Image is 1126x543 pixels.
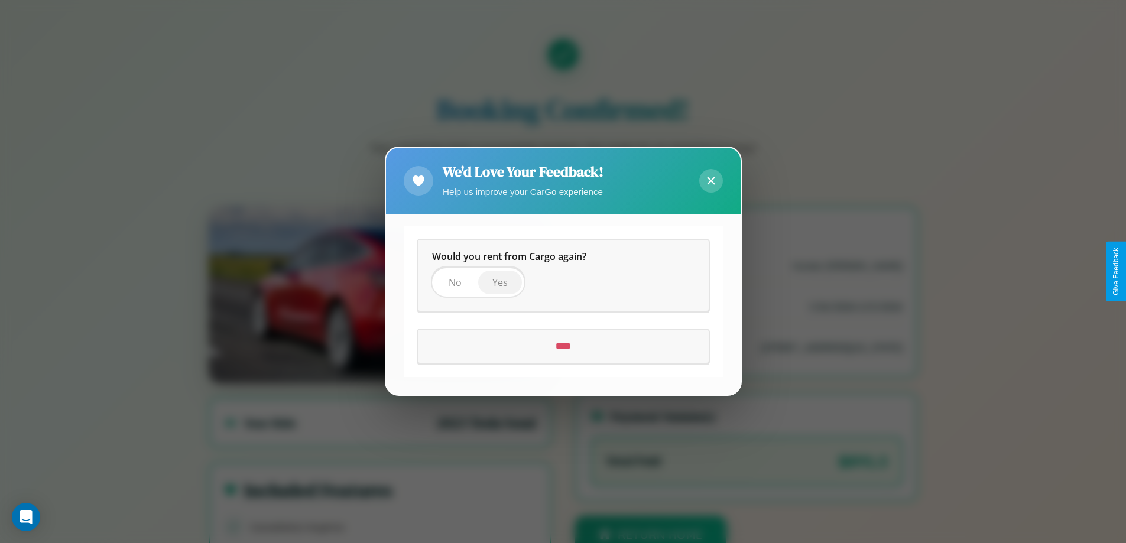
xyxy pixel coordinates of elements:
span: Would you rent from Cargo again? [432,251,586,264]
p: Help us improve your CarGo experience [443,184,603,200]
div: Give Feedback [1112,248,1120,295]
h2: We'd Love Your Feedback! [443,162,603,181]
div: Open Intercom Messenger [12,503,40,531]
span: No [449,277,462,290]
span: Yes [492,277,508,290]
